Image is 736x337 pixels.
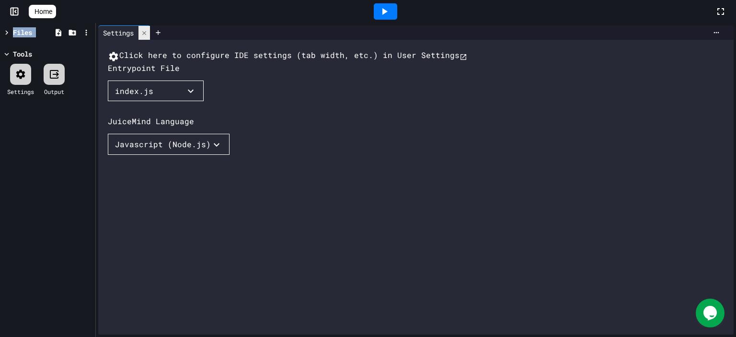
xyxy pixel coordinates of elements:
[115,85,153,97] div: index.js
[108,49,467,62] button: Click here to configure IDE settings (tab width, etc.) in User Settings
[44,87,64,96] div: Output
[696,299,726,327] iframe: chat widget
[34,7,52,16] span: Home
[108,62,180,74] div: Entrypoint File
[108,134,230,155] button: Javascript (Node.js)
[13,49,32,59] div: Tools
[7,87,34,96] div: Settings
[115,139,211,150] div: Javascript (Node.js)
[98,25,150,40] div: Settings
[29,5,56,18] a: Home
[13,27,32,37] div: Files
[108,81,204,102] button: index.js
[108,116,194,127] div: JuiceMind Language
[98,28,138,38] div: Settings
